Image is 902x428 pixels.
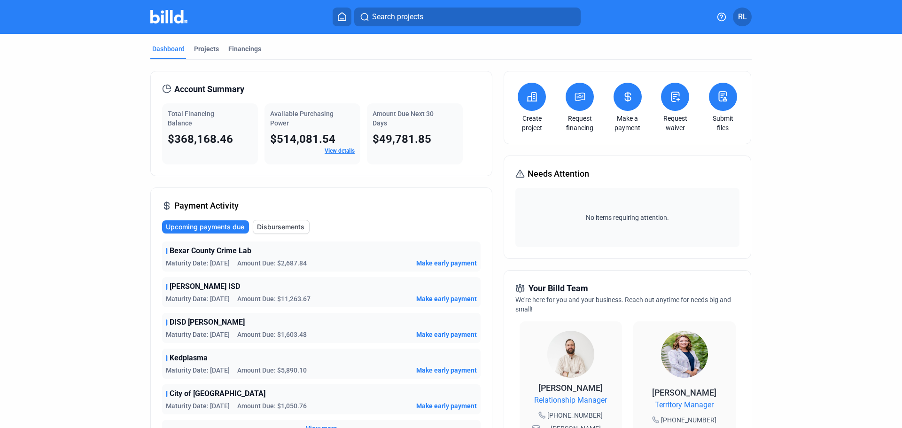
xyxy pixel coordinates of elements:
a: View details [325,148,355,154]
button: RL [733,8,752,26]
span: [PHONE_NUMBER] [661,415,716,425]
span: Upcoming payments due [166,222,244,232]
button: Make early payment [416,366,477,375]
span: [PERSON_NAME] [652,388,716,397]
span: Maturity Date: [DATE] [166,258,230,268]
img: Billd Company Logo [150,10,187,23]
span: DISD [PERSON_NAME] [170,317,245,328]
a: Submit files [707,114,739,132]
span: $514,081.54 [270,132,335,146]
span: Amount Due: $1,603.48 [237,330,307,339]
span: No items requiring attention. [519,213,735,222]
span: Needs Attention [528,167,589,180]
span: City of [GEOGRAPHIC_DATA] [170,388,265,399]
span: $49,781.85 [373,132,431,146]
span: Maturity Date: [DATE] [166,294,230,303]
img: Territory Manager [661,331,708,378]
button: Disbursements [253,220,310,234]
span: We're here for you and your business. Reach out anytime for needs big and small! [515,296,731,313]
span: [PHONE_NUMBER] [547,411,603,420]
span: Kedplasma [170,352,208,364]
div: Projects [194,44,219,54]
span: Maturity Date: [DATE] [166,401,230,411]
span: Relationship Manager [534,395,607,406]
span: Amount Due: $2,687.84 [237,258,307,268]
a: Create project [515,114,548,132]
button: Upcoming payments due [162,220,249,233]
span: Your Billd Team [529,282,588,295]
span: Amount Due Next 30 Days [373,110,434,127]
button: Make early payment [416,401,477,411]
span: [PERSON_NAME] ISD [170,281,240,292]
button: Search projects [354,8,581,26]
button: Make early payment [416,330,477,339]
span: Total Financing Balance [168,110,214,127]
span: Bexar County Crime Lab [170,245,251,257]
span: Amount Due: $11,263.67 [237,294,311,303]
span: Available Purchasing Power [270,110,334,127]
a: Request waiver [659,114,692,132]
div: Financings [228,44,261,54]
button: Make early payment [416,294,477,303]
span: Territory Manager [655,399,714,411]
span: Disbursements [257,222,304,232]
span: $368,168.46 [168,132,233,146]
span: RL [738,11,747,23]
span: Maturity Date: [DATE] [166,366,230,375]
a: Request financing [563,114,596,132]
span: Account Summary [174,83,244,96]
div: Dashboard [152,44,185,54]
span: Amount Due: $1,050.76 [237,401,307,411]
button: Make early payment [416,258,477,268]
span: Search projects [372,11,423,23]
span: Amount Due: $5,890.10 [237,366,307,375]
span: Payment Activity [174,199,239,212]
span: Maturity Date: [DATE] [166,330,230,339]
span: [PERSON_NAME] [538,383,603,393]
a: Make a payment [611,114,644,132]
img: Relationship Manager [547,331,594,378]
